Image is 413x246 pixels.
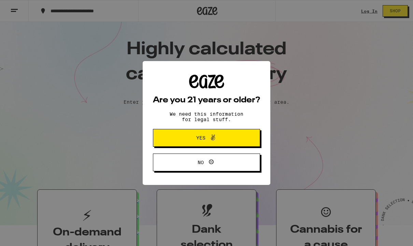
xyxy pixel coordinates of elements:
[153,96,260,104] h2: Are you 21 years or older?
[153,154,260,171] button: No
[164,111,249,122] p: We need this information for legal stuff.
[198,160,204,165] span: No
[196,135,205,140] span: Yes
[153,129,260,147] button: Yes
[4,5,49,10] span: Hi. Need any help?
